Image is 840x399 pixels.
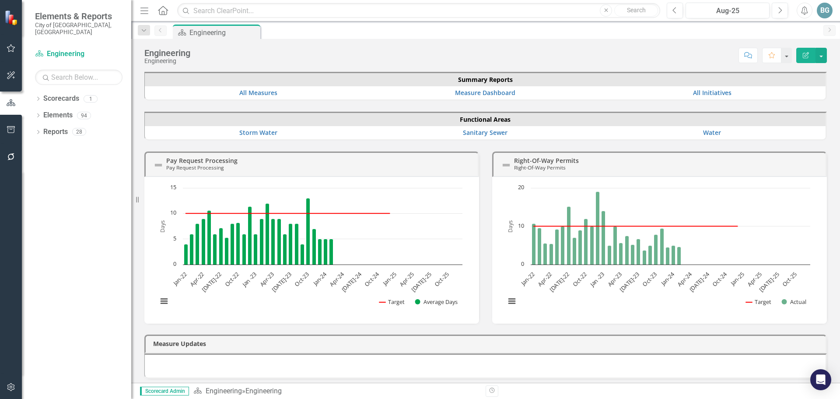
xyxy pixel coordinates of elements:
[536,270,553,288] text: Apr-22
[810,369,831,390] div: Open Intercom Messenger
[567,206,571,265] path: Jul-22, 15.18. Actual.
[306,198,310,265] path: Oct-23, 13. Average Days.
[318,239,322,265] path: Dec-23, 5. Average Days.
[613,226,617,265] path: Mar-23, 10. Actual.
[660,228,664,265] path: Nov-23, 9.4. Actual.
[188,270,206,288] text: Apr-22
[745,270,763,288] text: Apr-25
[463,128,507,137] a: Sanitary Sewer
[206,387,242,395] a: Engineering
[555,229,559,265] path: May-22, 9.2. Actual.
[578,230,582,265] path: Sep-22, 9. Actual.
[602,211,605,265] path: Jan -23, 14. Actual.
[301,244,304,265] path: Sep-23, 4. Average Days.
[782,298,806,306] button: Show Actual
[521,260,524,268] text: 0
[239,88,277,97] a: All Measures
[77,112,91,119] div: 94
[184,244,188,265] path: Jan-22, 4. Average Days.
[193,386,479,396] div: »
[72,128,86,136] div: 28
[200,270,223,293] text: [DATE]-22
[260,219,264,265] path: Feb-23, 9. Average Days.
[329,239,333,265] path: Feb-24, 5. Average Days.
[501,184,815,315] svg: Interactive chart
[271,219,275,265] path: Apr-23, 9. Average Days.
[543,243,547,265] path: Mar-22, 5.5. Actual.
[223,270,241,288] text: Oct-22
[571,270,588,288] text: Oct-22
[158,295,170,307] button: View chart menu, Chart
[170,208,176,216] text: 10
[35,11,122,21] span: Elements & Reports
[637,239,640,265] path: Jul-23, 6.7. Actual.
[654,234,658,265] path: Oct-23, 7.8. Actual.
[145,73,826,86] th: Summary Reports
[43,94,79,104] a: Scorecards
[190,234,194,265] path: Feb-22, 6. Average Days.
[170,183,176,191] text: 15
[207,210,211,265] path: May-22, 10.583. Average Days.
[506,295,518,307] button: View chart menu, Chart
[35,21,122,36] small: City of [GEOGRAPHIC_DATA], [GEOGRAPHIC_DATA]
[817,3,833,18] button: BG
[561,226,565,265] path: Jun-22, 10. Actual.
[254,234,258,265] path: Jan -23, 6. Average Days.
[43,110,73,120] a: Elements
[746,298,772,306] button: Show Target
[84,95,98,102] div: 1
[277,219,281,265] path: May-23, 9. Average Days.
[514,156,579,165] a: Right-Of-Way Permits
[584,219,588,265] path: Oct-22, 12. Actual.
[144,58,190,64] div: Engineering
[258,270,276,288] text: Apr-23
[501,160,511,170] img: Not Defined
[289,223,293,265] path: Jul-23, 8. Average Days.
[625,236,629,265] path: May-23, 7.5. Actual.
[363,270,381,288] text: Oct-24
[532,224,739,228] g: Target, series 1 of 2. Line with 48 data points.
[757,270,780,293] text: [DATE]-25
[548,270,571,293] text: [DATE]-22
[140,387,189,395] span: Scorecard Admin
[518,222,524,230] text: 10
[173,260,176,268] text: 0
[627,7,646,14] span: Search
[538,228,542,265] path: Feb-22, 9.5. Actual.
[270,270,293,293] text: [DATE]-23
[728,270,746,288] text: Jan-25
[710,270,728,288] text: Oct-24
[231,223,234,265] path: Sep-22, 8. Average Days.
[43,127,68,137] a: Reports
[240,270,258,289] text: Jan -23
[590,226,594,265] path: Nov-22, 10. Actual.
[588,270,606,289] text: Jan -23
[666,247,670,265] path: Dec-23, 4.5. Actual.
[202,219,206,265] path: Apr-22, 9. Average Days.
[153,160,164,170] img: Not Defined
[643,250,647,265] path: Aug-23, 3.7. Actual.
[189,27,258,38] div: Engineering
[506,220,514,232] text: Days
[145,113,826,126] th: Functional Areas
[573,237,577,265] path: Aug-22, 7. Actual.
[381,270,398,288] text: Jan-25
[631,244,635,265] path: Jun-23, 5.24. Actual.
[158,220,166,232] text: Days
[608,245,612,265] path: Feb-23, 5. Actual.
[648,245,652,265] path: Sep-23, 5. Actual.
[379,298,405,306] button: Show Target
[675,270,693,288] text: Apr-24
[688,270,711,293] text: [DATE]-24
[213,234,217,265] path: Jun-22, 6. Average Days.
[614,4,658,17] button: Search
[225,237,229,265] path: Aug-22, 5.25. Average Days.
[153,184,470,315] div: Chart. Highcharts interactive chart.
[689,6,766,16] div: Aug-25
[196,223,199,265] path: Mar-22, 8. Average Days.
[242,234,246,265] path: Nov-22, 6. Average Days.
[248,206,252,265] path: Dec-22, 11.4. Average Days.
[433,270,450,288] text: Oct-25
[596,191,600,265] path: Dec-22, 19. Actual.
